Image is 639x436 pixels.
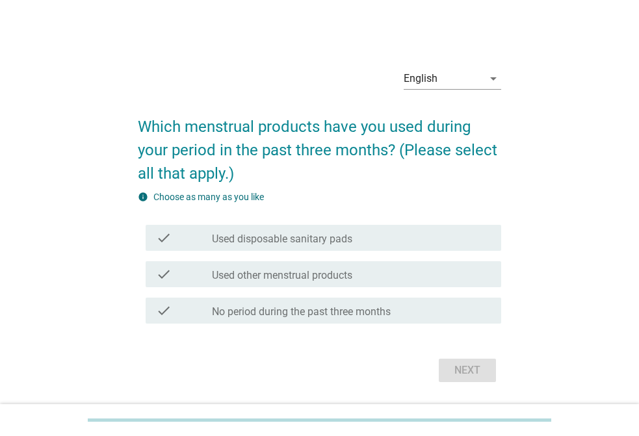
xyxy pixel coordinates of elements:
[212,269,352,282] label: Used other menstrual products
[156,266,172,282] i: check
[153,192,264,202] label: Choose as many as you like
[404,73,437,84] div: English
[212,233,352,246] label: Used disposable sanitary pads
[138,102,501,185] h2: Which menstrual products have you used during your period in the past three months? (Please selec...
[156,230,172,246] i: check
[486,71,501,86] i: arrow_drop_down
[212,305,391,318] label: No period during the past three months
[138,192,148,202] i: info
[156,303,172,318] i: check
